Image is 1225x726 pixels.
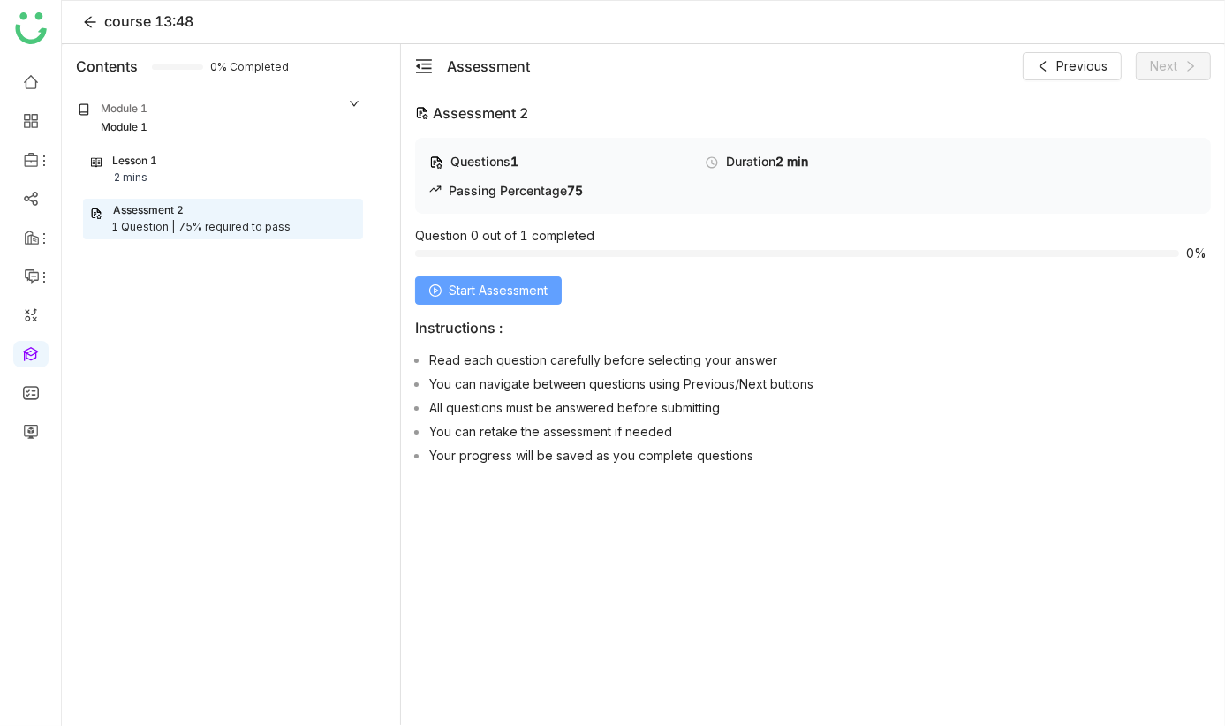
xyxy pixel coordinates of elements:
button: menu-fold [415,57,433,76]
div: Question 0 out of 1 completed [415,228,1211,262]
div: 75% required to pass [178,219,291,236]
span: Start Assessment [449,281,548,300]
div: Assessment 2 [415,102,1211,124]
img: logo [15,12,47,44]
span: Previous [1056,57,1108,76]
div: Assessment 2 [113,202,184,219]
span: menu-fold [415,57,433,75]
span: Duration [726,154,775,169]
li: You can retake the assessment if needed [429,422,1211,439]
span: 0% Completed [210,62,231,72]
img: type [415,106,429,120]
button: Previous [1023,52,1122,80]
span: 0% [1186,247,1211,260]
button: Next [1136,52,1211,80]
img: type [429,155,443,170]
div: 1 Question | [111,219,175,236]
div: Module 1 [101,119,147,136]
span: 1 [510,154,518,169]
span: Passing Percentage [449,183,567,198]
p: Instructions : [415,319,1211,337]
img: lesson.svg [91,156,102,169]
button: Start Assessment [415,276,562,305]
img: assessment.svg [90,208,102,220]
div: Assessment [447,56,530,77]
span: 75 [567,183,583,198]
img: type [705,155,719,170]
div: Module 1Module 1 [65,88,374,148]
span: 2 min [775,154,808,169]
li: Read each question carefully before selecting your answer [429,351,1211,367]
li: All questions must be answered before submitting [429,398,1211,415]
div: Lesson 1 [112,153,157,170]
span: course 13:48 [104,12,193,30]
li: You can navigate between questions using Previous/Next buttons [429,374,1211,391]
li: Your progress will be saved as you complete questions [429,446,1211,463]
div: Contents [76,56,138,77]
div: 2 mins [114,170,147,186]
div: Module 1 [101,101,147,117]
span: Questions [450,154,510,169]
